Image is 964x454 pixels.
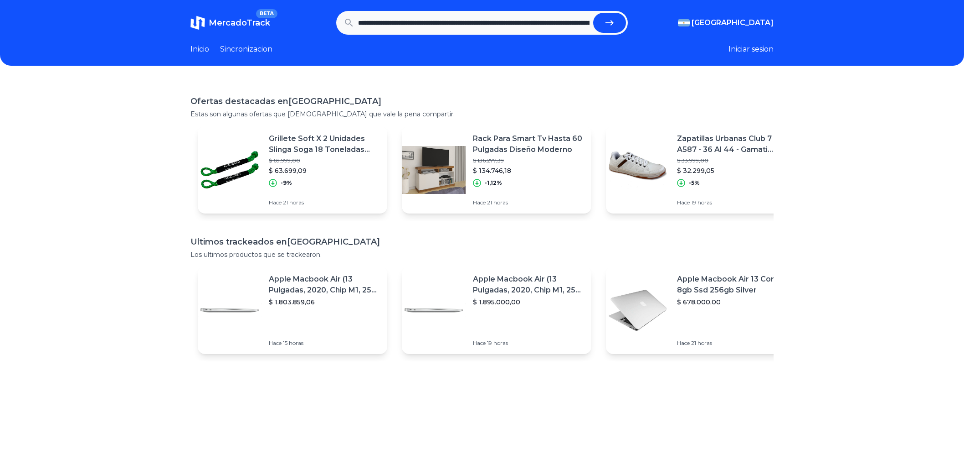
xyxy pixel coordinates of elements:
p: Apple Macbook Air (13 Pulgadas, 2020, Chip M1, 256 Gb De Ssd, 8 Gb De Ram) - Plata [473,274,584,296]
p: -1,12% [485,179,502,187]
p: -9% [281,179,292,187]
a: Featured imageRack Para Smart Tv Hasta 60 Pulgadas Diseño Moderno$ 136.277,39$ 134.746,18-1,12%Ha... [402,126,591,214]
img: Featured image [606,138,670,202]
h1: Ultimos trackeados en [GEOGRAPHIC_DATA] [190,235,774,248]
p: -5% [689,179,700,187]
span: [GEOGRAPHIC_DATA] [692,17,774,28]
a: Sincronizacion [220,44,272,55]
button: Iniciar sesion [728,44,774,55]
span: BETA [256,9,277,18]
span: MercadoTrack [209,18,270,28]
p: $ 1.895.000,00 [473,297,584,307]
p: Hace 21 horas [269,199,380,206]
a: Featured imageApple Macbook Air (13 Pulgadas, 2020, Chip M1, 256 Gb De Ssd, 8 Gb De Ram) - Plata$... [198,266,387,354]
img: Featured image [402,278,466,342]
p: $ 678.000,00 [677,297,788,307]
img: Featured image [198,278,262,342]
p: $ 1.803.859,06 [269,297,380,307]
img: Argentina [678,19,690,26]
p: $ 32.299,05 [677,166,788,175]
p: Rack Para Smart Tv Hasta 60 Pulgadas Diseño Moderno [473,133,584,155]
p: $ 63.699,09 [269,166,380,175]
p: Hace 19 horas [677,199,788,206]
p: $ 136.277,39 [473,157,584,164]
p: Apple Macbook Air 13 Core I5 8gb Ssd 256gb Silver [677,274,788,296]
img: Featured image [198,138,262,202]
p: $ 33.999,00 [677,157,788,164]
p: Hace 19 horas [473,339,584,347]
p: $ 69.999,00 [269,157,380,164]
p: Apple Macbook Air (13 Pulgadas, 2020, Chip M1, 256 Gb De Ssd, 8 Gb De Ram) - Plata [269,274,380,296]
img: Featured image [402,138,466,202]
p: Estas son algunas ofertas que [DEMOGRAPHIC_DATA] que vale la pena compartir. [190,110,774,119]
a: Inicio [190,44,209,55]
p: Grillete Soft X 2 Unidades Slinga Soga 18 Toneladas 4x4 [269,133,380,155]
p: Hace 15 horas [269,339,380,347]
h1: Ofertas destacadas en [GEOGRAPHIC_DATA] [190,95,774,108]
a: Featured imageApple Macbook Air 13 Core I5 8gb Ssd 256gb Silver$ 678.000,00Hace 21 horas [606,266,795,354]
p: Zapatillas Urbanas Club 7 A587 - 36 Al 44 - Gamati Blanco 36 Ar [677,133,788,155]
img: MercadoTrack [190,16,205,30]
button: [GEOGRAPHIC_DATA] [678,17,774,28]
a: Featured imageZapatillas Urbanas Club 7 A587 - 36 Al 44 - Gamati Blanco 36 Ar$ 33.999,00$ 32.299,... [606,126,795,214]
a: Featured imageApple Macbook Air (13 Pulgadas, 2020, Chip M1, 256 Gb De Ssd, 8 Gb De Ram) - Plata$... [402,266,591,354]
a: Featured imageGrillete Soft X 2 Unidades Slinga Soga 18 Toneladas 4x4$ 69.999,00$ 63.699,09-9%Hac... [198,126,387,214]
p: Hace 21 horas [473,199,584,206]
p: Hace 21 horas [677,339,788,347]
a: MercadoTrackBETA [190,16,270,30]
img: Featured image [606,278,670,342]
p: $ 134.746,18 [473,166,584,175]
p: Los ultimos productos que se trackearon. [190,250,774,259]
